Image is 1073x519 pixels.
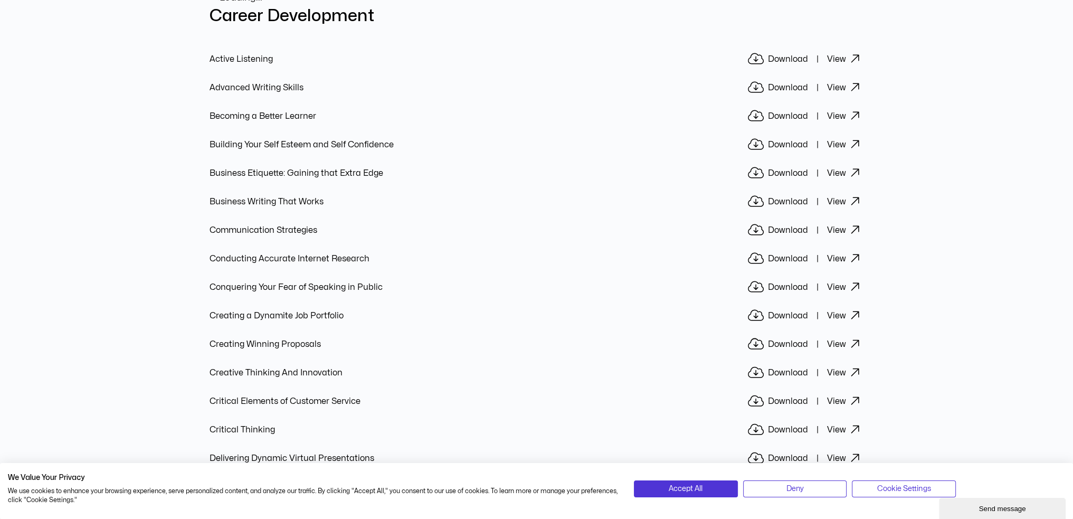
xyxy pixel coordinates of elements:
[827,280,864,295] a: View
[744,423,810,437] a: Download
[744,52,810,67] a: Download
[744,109,810,124] a: Download
[210,280,383,295] a: Conquering Your Fear of Speaking in Public
[827,337,864,352] a: View
[210,337,321,352] a: Creating Winning Proposals
[744,280,810,295] a: Download
[210,223,317,238] a: Communication Strategies
[852,480,956,497] button: Adjust cookie preferences
[827,252,864,266] a: View
[210,52,273,67] a: Active Listening
[827,81,864,95] a: View
[827,195,864,209] a: View
[744,252,810,266] a: Download
[210,252,369,266] a: Conducting Accurate Internet Research
[744,195,810,209] a: Download
[786,483,804,495] span: Deny
[744,81,810,95] a: Download
[827,394,864,409] a: View
[877,483,930,495] span: Cookie Settings
[634,480,738,497] button: Accept all cookies
[210,195,324,209] a: Business Writing That Works
[210,138,394,152] a: Building Your Self Esteem and Self Confidence
[939,496,1068,519] iframe: chat widget
[827,138,864,152] a: View
[827,52,864,67] a: View
[827,366,864,380] a: View
[669,483,702,495] span: Accept All
[827,109,864,124] a: View
[744,223,810,238] a: Download
[827,423,864,437] a: View
[744,166,810,181] a: Download
[210,366,343,380] a: Creative Thinking And Innovation
[744,309,810,323] a: Download
[210,81,303,95] a: Advanced Writing Skills
[744,394,810,409] a: Download
[827,166,864,181] a: View
[210,7,374,24] a: Career Development
[210,309,344,323] a: Creating a Dynamite Job Portfolio
[210,166,383,181] a: Business Etiquette: Gaining that Extra Edge
[744,337,810,352] a: Download
[827,223,864,238] a: View
[8,473,618,483] h2: We Value Your Privacy
[210,109,316,124] a: Becoming a Better Learner
[743,480,847,497] button: Deny all cookies
[744,138,810,152] a: Download
[827,309,864,323] a: View
[744,366,810,380] a: Download
[8,487,618,505] p: We use cookies to enhance your browsing experience, serve personalized content, and analyze our t...
[210,423,275,437] a: Critical Thinking
[210,394,360,409] a: Critical Elements of Customer Service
